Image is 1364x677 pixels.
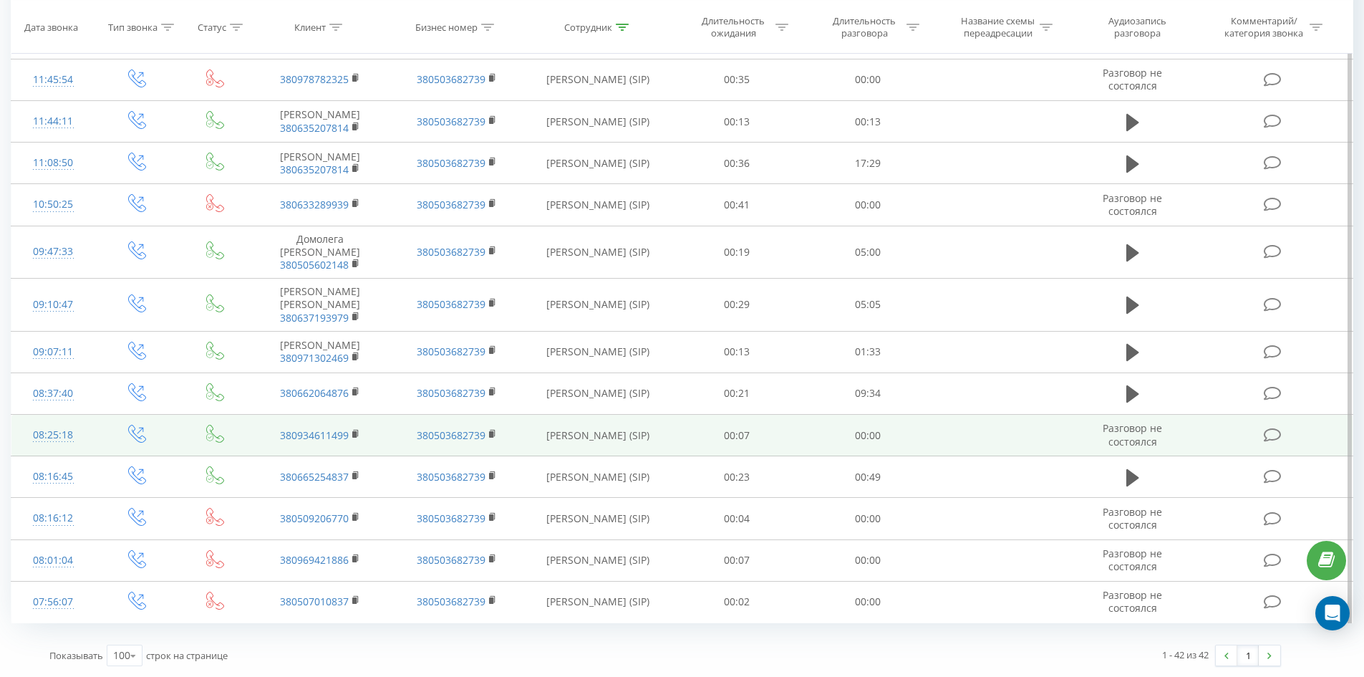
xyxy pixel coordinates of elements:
a: 380637193979 [280,311,349,325]
div: 08:16:45 [26,463,81,491]
td: 00:02 [672,581,803,623]
td: [PERSON_NAME] (SIP) [525,184,672,226]
td: 00:00 [803,59,934,100]
td: 00:29 [672,279,803,332]
div: 09:07:11 [26,338,81,366]
div: 09:47:33 [26,238,81,266]
div: 08:01:04 [26,547,81,575]
div: 08:37:40 [26,380,81,408]
div: Сотрудник [564,21,612,33]
td: 00:00 [803,415,934,456]
a: 380665254837 [280,470,349,484]
a: 380503682739 [417,512,485,525]
div: 07:56:07 [26,588,81,616]
td: 00:00 [803,539,934,581]
div: Open Intercom Messenger [1315,596,1350,630]
td: 00:41 [672,184,803,226]
span: Разговор не состоялся [1103,421,1162,448]
td: 09:34 [803,373,934,414]
td: 00:00 [803,498,934,539]
td: [PERSON_NAME] [252,331,388,373]
a: 380503682739 [417,115,485,128]
td: 00:36 [672,143,803,184]
td: 00:35 [672,59,803,100]
td: 00:19 [672,226,803,279]
a: 380503682739 [417,595,485,608]
a: 380969421886 [280,553,349,567]
td: [PERSON_NAME] [252,143,388,184]
td: [PERSON_NAME] (SIP) [525,331,672,373]
td: [PERSON_NAME] (SIP) [525,539,672,581]
div: 11:44:11 [26,107,81,135]
div: Тип звонка [108,21,158,33]
a: 380507010837 [280,595,349,608]
a: 380509206770 [280,512,349,525]
span: Разговор не состоялся [1103,191,1162,218]
a: 380635207814 [280,163,349,176]
div: Статус [198,21,226,33]
a: 380503682739 [417,470,485,484]
a: 380503682739 [417,345,485,358]
a: 380978782325 [280,72,349,86]
a: 380503682739 [417,428,485,442]
span: Показывать [49,649,103,662]
span: Разговор не состоялся [1103,66,1162,92]
td: 00:13 [803,101,934,143]
div: Длительность разговора [826,15,903,39]
a: 380503682739 [417,553,485,567]
div: Дата звонка [24,21,78,33]
span: строк на странице [146,649,228,662]
div: 1 - 42 из 42 [1162,648,1209,662]
a: 380503682739 [417,72,485,86]
td: 01:33 [803,331,934,373]
a: 380503682739 [417,386,485,400]
div: Длительность ожидания [695,15,772,39]
td: [PERSON_NAME] (SIP) [525,59,672,100]
div: 08:25:18 [26,421,81,449]
td: 05:05 [803,279,934,332]
a: 380503682739 [417,245,485,259]
div: 11:45:54 [26,66,81,94]
td: [PERSON_NAME] (SIP) [525,143,672,184]
td: [PERSON_NAME] [252,101,388,143]
a: 380934611499 [280,428,349,442]
td: [PERSON_NAME] (SIP) [525,581,672,623]
a: 380503682739 [417,156,485,170]
a: 380505602148 [280,258,349,272]
td: 05:00 [803,226,934,279]
div: 10:50:25 [26,191,81,219]
td: [PERSON_NAME] [PERSON_NAME] [252,279,388,332]
td: 00:00 [803,581,934,623]
span: Разговор не состоялся [1103,505,1162,532]
td: [PERSON_NAME] (SIP) [525,498,672,539]
td: Домолега [PERSON_NAME] [252,226,388,279]
td: [PERSON_NAME] (SIP) [525,226,672,279]
div: Клиент [294,21,326,33]
div: Комментарий/категория звонка [1222,15,1306,39]
td: 00:13 [672,331,803,373]
div: 100 [113,648,130,663]
span: Разговор не состоялся [1103,588,1162,615]
td: 00:00 [803,184,934,226]
td: 00:49 [803,456,934,498]
td: 00:07 [672,415,803,456]
a: 380503682739 [417,297,485,311]
span: Разговор не состоялся [1103,547,1162,573]
div: 08:16:12 [26,504,81,532]
td: [PERSON_NAME] (SIP) [525,279,672,332]
td: [PERSON_NAME] (SIP) [525,456,672,498]
a: 1 [1237,645,1259,666]
a: 380971302469 [280,351,349,365]
div: 11:08:50 [26,149,81,177]
td: 00:04 [672,498,803,539]
div: Аудиозапись разговора [1090,15,1184,39]
a: 380635207814 [280,121,349,135]
div: Название схемы переадресации [959,15,1036,39]
td: 00:21 [672,373,803,414]
td: 17:29 [803,143,934,184]
div: 09:10:47 [26,291,81,319]
td: [PERSON_NAME] (SIP) [525,415,672,456]
td: [PERSON_NAME] (SIP) [525,373,672,414]
td: 00:07 [672,539,803,581]
a: 380662064876 [280,386,349,400]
